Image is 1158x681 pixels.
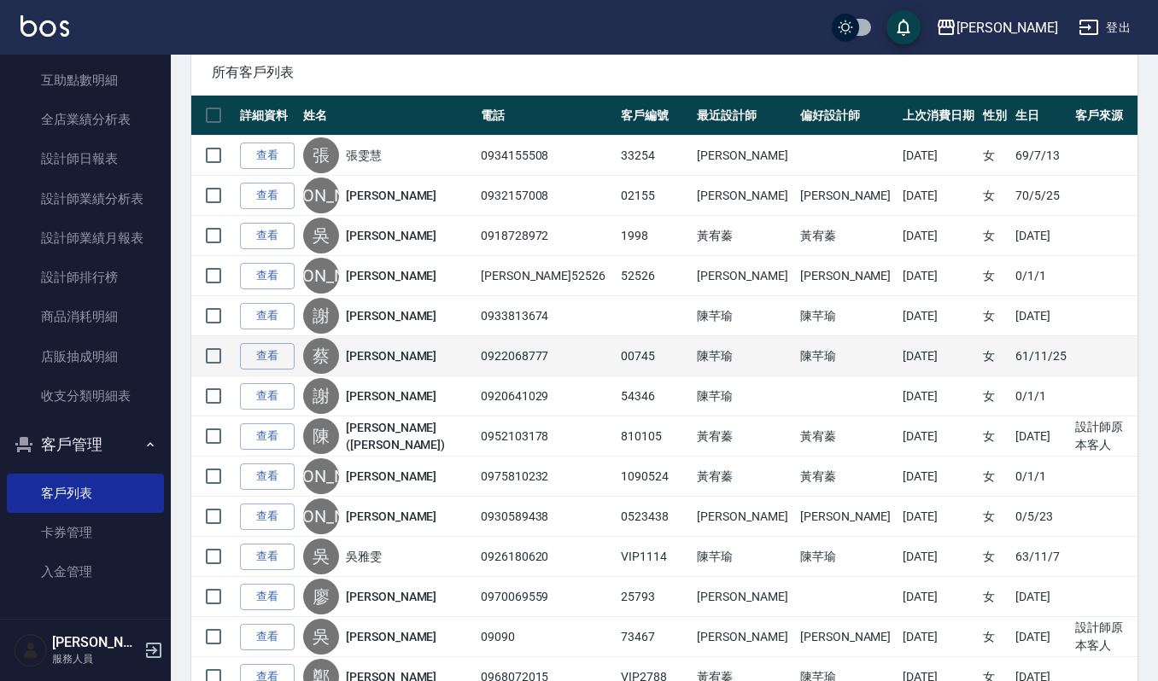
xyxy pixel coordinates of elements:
td: [DATE] [1011,296,1071,336]
td: 女 [979,457,1011,497]
td: 73467 [617,617,693,657]
td: 0/1/1 [1011,457,1071,497]
td: 0/1/1 [1011,376,1071,416]
th: 客戶來源 [1071,96,1138,136]
a: 設計師業績月報表 [7,218,164,258]
td: [PERSON_NAME] [796,176,899,216]
button: 客戶管理 [7,422,164,467]
td: 70/5/25 [1011,176,1071,216]
div: 蔡 [303,338,339,374]
div: [PERSON_NAME] [303,498,339,534]
div: [PERSON_NAME] [303,178,339,213]
span: 所有客戶列表 [212,64,1117,81]
td: [DATE] [1011,416,1071,457]
div: [PERSON_NAME] [303,258,339,294]
td: 陳芊瑜 [796,296,899,336]
td: [PERSON_NAME]52526 [477,256,617,296]
div: 謝 [303,298,339,334]
td: 02155 [617,176,693,216]
td: 女 [979,497,1011,537]
th: 電話 [477,96,617,136]
td: 女 [979,416,1011,457]
td: 1998 [617,216,693,256]
td: 設計師原本客人 [1071,416,1138,457]
th: 偏好設計師 [796,96,899,136]
a: 設計師排行榜 [7,258,164,297]
div: [PERSON_NAME] [303,458,339,494]
td: 0/1/1 [1011,256,1071,296]
a: [PERSON_NAME] [346,187,436,204]
td: [PERSON_NAME] [693,256,796,296]
td: 女 [979,216,1011,256]
td: 09090 [477,617,617,657]
th: 姓名 [299,96,477,136]
td: [PERSON_NAME] [693,497,796,537]
td: 陳芊瑜 [693,376,796,416]
div: 張 [303,137,339,173]
a: 店販抽成明細 [7,337,164,376]
a: [PERSON_NAME] [346,588,436,605]
a: [PERSON_NAME]([PERSON_NAME]) [346,419,472,453]
td: 1090524 [617,457,693,497]
td: [DATE] [898,176,979,216]
td: 設計師原本客人 [1071,617,1138,657]
a: [PERSON_NAME] [346,628,436,645]
td: 54346 [617,376,693,416]
th: 性別 [979,96,1011,136]
a: [PERSON_NAME] [346,508,436,525]
td: [DATE] [898,577,979,617]
a: [PERSON_NAME] [346,307,436,324]
td: 黃宥蓁 [796,416,899,457]
a: 設計師業績分析表 [7,179,164,218]
button: save [886,10,921,44]
a: [PERSON_NAME] [346,387,436,405]
td: 0933813674 [477,296,617,336]
div: 吳 [303,619,339,655]
a: [PERSON_NAME] [346,267,436,284]
td: 陳芊瑜 [693,537,796,577]
a: 張雯慧 [346,147,382,164]
img: Person [14,633,48,667]
td: 0918728972 [477,216,617,256]
td: [PERSON_NAME] [796,497,899,537]
td: 0952103178 [477,416,617,457]
td: [DATE] [898,457,979,497]
p: 服務人員 [52,651,139,666]
th: 詳細資料 [236,96,299,136]
td: [DATE] [898,617,979,657]
button: [PERSON_NAME] [929,10,1065,45]
td: 52526 [617,256,693,296]
div: 陳 [303,418,339,454]
th: 上次消費日期 [898,96,979,136]
td: 女 [979,577,1011,617]
a: 吳雅雯 [346,548,382,565]
td: 69/7/13 [1011,136,1071,176]
td: 陳芊瑜 [693,296,796,336]
td: 女 [979,336,1011,376]
a: 查看 [240,183,295,209]
td: 黃宥蓁 [693,216,796,256]
td: 25793 [617,577,693,617]
td: 女 [979,176,1011,216]
td: 0926180620 [477,537,617,577]
td: 0523438 [617,497,693,537]
a: [PERSON_NAME] [346,347,436,364]
td: 陳芊瑜 [796,537,899,577]
td: 810105 [617,416,693,457]
div: 吳 [303,218,339,253]
a: 全店業績分析表 [7,100,164,139]
td: 63/11/7 [1011,537,1071,577]
td: 女 [979,537,1011,577]
a: 入金管理 [7,552,164,591]
td: 33254 [617,136,693,176]
td: [DATE] [898,256,979,296]
td: 0970069559 [477,577,617,617]
td: [DATE] [898,416,979,457]
td: 0934155508 [477,136,617,176]
td: [DATE] [898,537,979,577]
td: [PERSON_NAME] [796,256,899,296]
a: 設計師日報表 [7,139,164,178]
td: [PERSON_NAME] [693,136,796,176]
td: [DATE] [898,296,979,336]
button: 登出 [1072,12,1138,44]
